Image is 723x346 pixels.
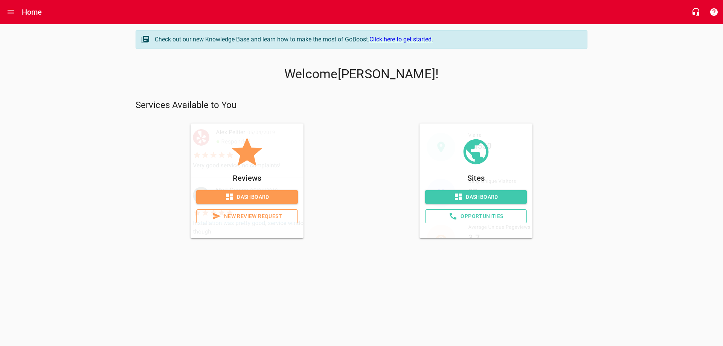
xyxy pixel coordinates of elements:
[196,209,298,223] a: New Review Request
[425,172,527,184] p: Sites
[425,190,527,204] a: Dashboard
[136,67,587,82] p: Welcome [PERSON_NAME] !
[705,3,723,21] button: Support Portal
[687,3,705,21] button: Live Chat
[202,192,292,202] span: Dashboard
[2,3,20,21] button: Open drawer
[196,172,298,184] p: Reviews
[136,99,587,111] p: Services Available to You
[155,35,580,44] div: Check out our new Knowledge Base and learn how to make the most of GoBoost.
[432,212,520,221] span: Opportunities
[196,190,298,204] a: Dashboard
[425,209,527,223] a: Opportunities
[203,212,291,221] span: New Review Request
[369,36,433,43] a: Click here to get started.
[22,6,42,18] h6: Home
[431,192,521,202] span: Dashboard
